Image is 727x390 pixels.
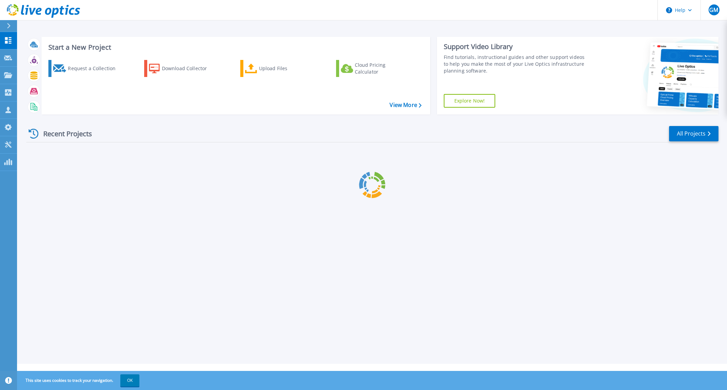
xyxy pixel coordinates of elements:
[336,60,412,77] a: Cloud Pricing Calculator
[444,42,588,51] div: Support Video Library
[355,62,409,75] div: Cloud Pricing Calculator
[444,54,588,74] div: Find tutorials, instructional guides and other support videos to help you make the most of your L...
[444,94,496,108] a: Explore Now!
[162,62,216,75] div: Download Collector
[120,374,139,387] button: OK
[48,60,124,77] a: Request a Collection
[48,44,421,51] h3: Start a New Project
[390,102,421,108] a: View More
[68,62,122,75] div: Request a Collection
[669,126,718,141] a: All Projects
[19,374,139,387] span: This site uses cookies to track your navigation.
[709,7,718,13] span: GM
[26,125,101,142] div: Recent Projects
[144,60,220,77] a: Download Collector
[240,60,316,77] a: Upload Files
[259,62,314,75] div: Upload Files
